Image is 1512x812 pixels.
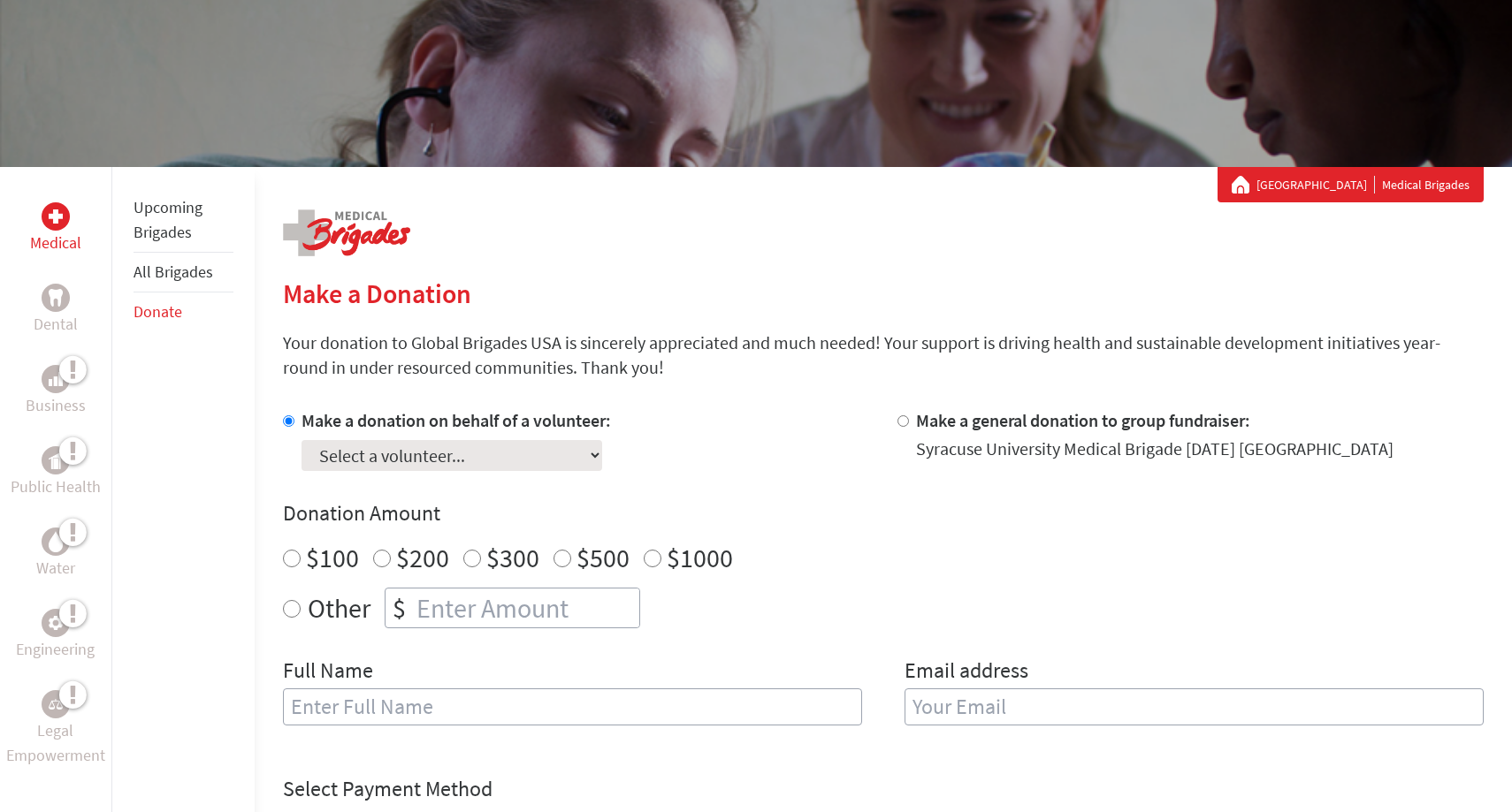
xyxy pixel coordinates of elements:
label: Other [308,588,370,628]
div: Syracuse University Medical Brigade [DATE] [GEOGRAPHIC_DATA] [916,436,1394,461]
p: Public Health [11,474,101,499]
label: Email address [905,656,1028,688]
label: $200 [396,541,449,574]
a: BusinessBusiness [26,365,86,418]
div: Medical Brigades [1232,176,1470,194]
input: Enter Full Name [283,688,862,725]
p: Business [26,393,86,418]
label: Full Name [283,656,373,688]
div: Medical [42,202,70,231]
a: DentalDental [34,284,78,337]
img: Engineering [49,616,63,630]
label: $300 [486,541,539,574]
li: All Brigades [134,253,233,292]
a: WaterWater [36,527,75,581]
div: Engineering [42,609,70,637]
div: Business [42,365,70,393]
h4: Select Payment Method [283,775,1484,803]
img: Water [49,531,63,551]
a: All Brigades [134,262,213,282]
div: Legal Empowerment [42,690,70,718]
p: Medical [30,231,81,255]
p: Your donation to Global Brigades USA is sincerely appreciated and much needed! Your support is dr... [283,330,1484,380]
img: Medical [49,209,63,224]
input: Enter Amount [413,588,639,627]
a: MedicalMedical [30,202,81,255]
a: Public HealthPublic Health [11,446,101,499]
li: Donate [134,292,233,331]
li: Upcoming Brigades [134,188,233,253]
input: Your Email [905,688,1484,725]
h4: Donation Amount [283,499,1484,527]
label: Make a donation on behalf of a volunteer: [302,409,611,431]
p: Water [36,556,75,581]
div: Public Health [42,446,70,474]
label: Make a general donation to group fundraiser: [916,409,1250,431]
div: Water [42,527,70,556]
img: Dental [49,289,63,306]
img: Legal Empowerment [49,699,63,710]
a: Legal EmpowermentLegal Empowerment [4,690,108,768]
a: Upcoming Brigades [134,197,202,242]
a: EngineeringEngineering [16,609,95,662]
div: $ [386,588,413,627]
img: Public Health [49,452,63,469]
a: Donate [134,301,182,322]
h2: Make a Donation [283,277,1484,309]
img: logo-medical.png [283,209,410,256]
p: Dental [34,312,78,337]
label: $100 [306,541,359,574]
label: $1000 [667,541,733,574]
a: [GEOGRAPHIC_DATA] [1256,176,1375,194]
p: Legal Empowerment [4,718,108,768]
p: Engineering [16,637,95,662]
img: Business [49,372,63,386]
label: $500 [577,541,630,574]
div: Dental [42,284,70,312]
